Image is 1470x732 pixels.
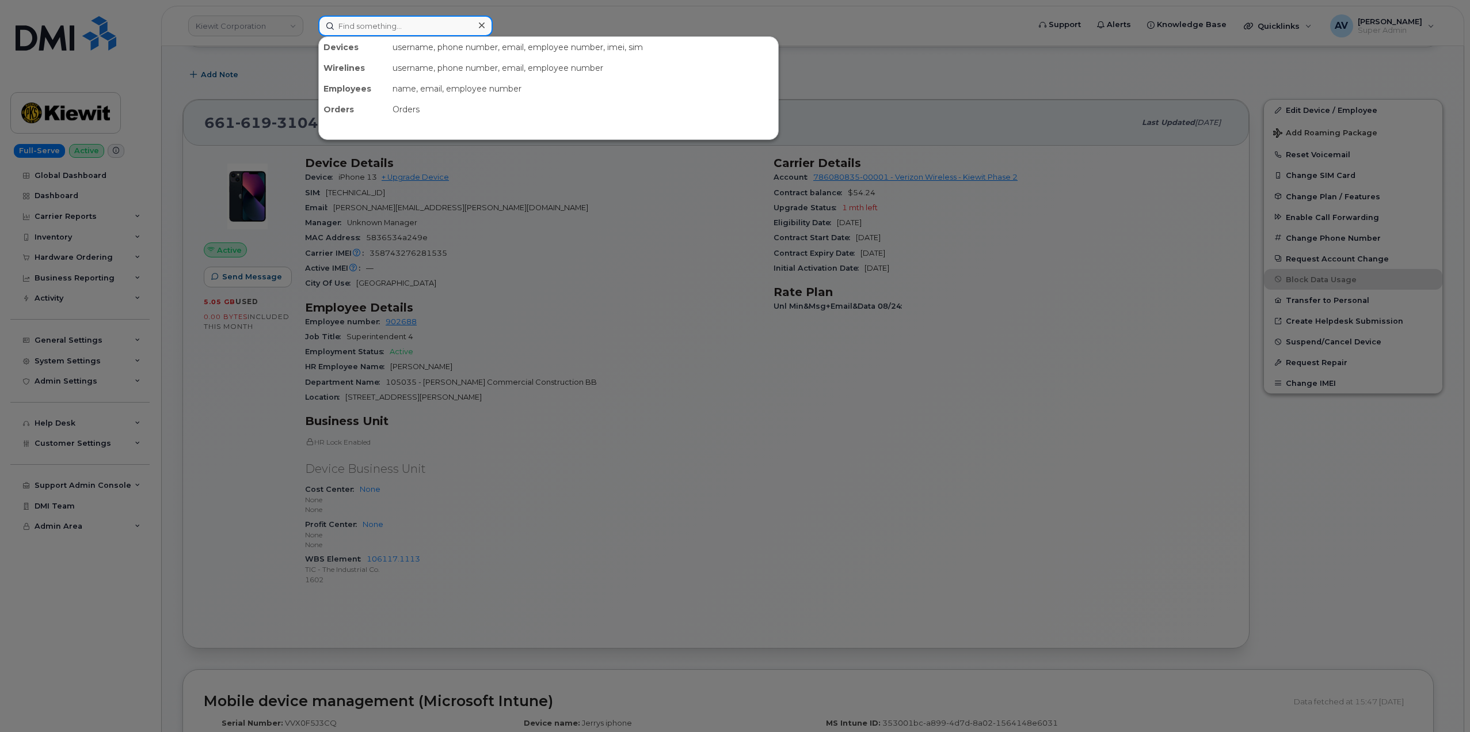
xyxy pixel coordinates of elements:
div: Orders [388,99,778,120]
div: username, phone number, email, employee number [388,58,778,78]
div: Wirelines [319,58,388,78]
div: name, email, employee number [388,78,778,99]
input: Find something... [318,16,493,36]
div: Orders [319,99,388,120]
iframe: Messenger Launcher [1420,682,1461,723]
div: username, phone number, email, employee number, imei, sim [388,37,778,58]
div: Devices [319,37,388,58]
div: Employees [319,78,388,99]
